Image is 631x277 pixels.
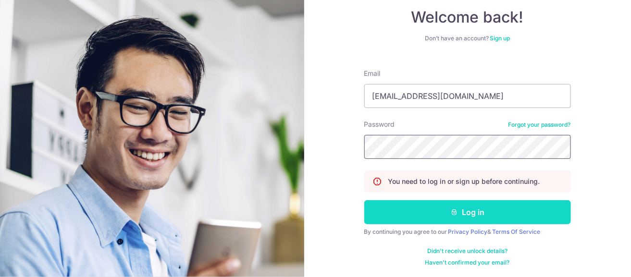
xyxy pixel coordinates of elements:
[388,177,540,186] p: You need to log in or sign up before continuing.
[427,247,507,255] a: Didn't receive unlock details?
[364,84,571,108] input: Enter your Email
[364,35,571,42] div: Don’t have an account?
[364,200,571,224] button: Log in
[364,228,571,236] div: By continuing you agree to our &
[508,121,571,129] a: Forgot your password?
[364,120,395,129] label: Password
[490,35,510,42] a: Sign up
[425,259,510,266] a: Haven't confirmed your email?
[493,228,541,235] a: Terms Of Service
[364,8,571,27] h4: Welcome back!
[364,69,381,78] label: Email
[448,228,488,235] a: Privacy Policy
